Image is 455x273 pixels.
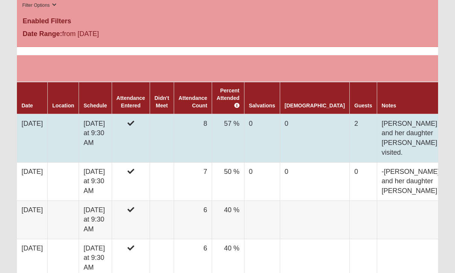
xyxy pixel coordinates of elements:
td: [PERSON_NAME] and her daughter [PERSON_NAME] visited. [377,114,446,162]
td: [DATE] at 9:30 AM [79,201,112,239]
td: [DATE] [17,201,47,239]
th: Salvations [244,82,280,114]
td: 2 [350,114,377,162]
div: from [DATE] [17,29,157,41]
th: Guests [350,82,377,114]
td: -[PERSON_NAME] and her daughter [PERSON_NAME] [377,162,446,201]
td: 0 [244,162,280,201]
th: [DEMOGRAPHIC_DATA] [280,82,349,114]
a: Didn't Meet [155,95,169,109]
td: 7 [174,162,212,201]
a: Location [52,103,74,109]
td: 50 % [212,162,244,201]
h4: Enabled Filters [23,17,432,26]
td: [DATE] [17,114,47,162]
td: 57 % [212,114,244,162]
label: Date Range: [23,29,62,39]
a: Notes [382,103,396,109]
td: 40 % [212,201,244,239]
td: [DATE] at 9:30 AM [79,162,112,201]
td: 8 [174,114,212,162]
td: [DATE] at 9:30 AM [79,114,112,162]
td: [DATE] [17,162,47,201]
td: 6 [174,201,212,239]
a: Attendance Entered [117,95,145,109]
td: 0 [280,114,349,162]
button: Filter Options [20,2,59,9]
a: Date [21,103,33,109]
a: Attendance Count [179,95,207,109]
td: 0 [350,162,377,201]
td: 0 [244,114,280,162]
td: 0 [280,162,349,201]
a: Schedule [83,103,107,109]
a: Percent Attended [217,87,240,109]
